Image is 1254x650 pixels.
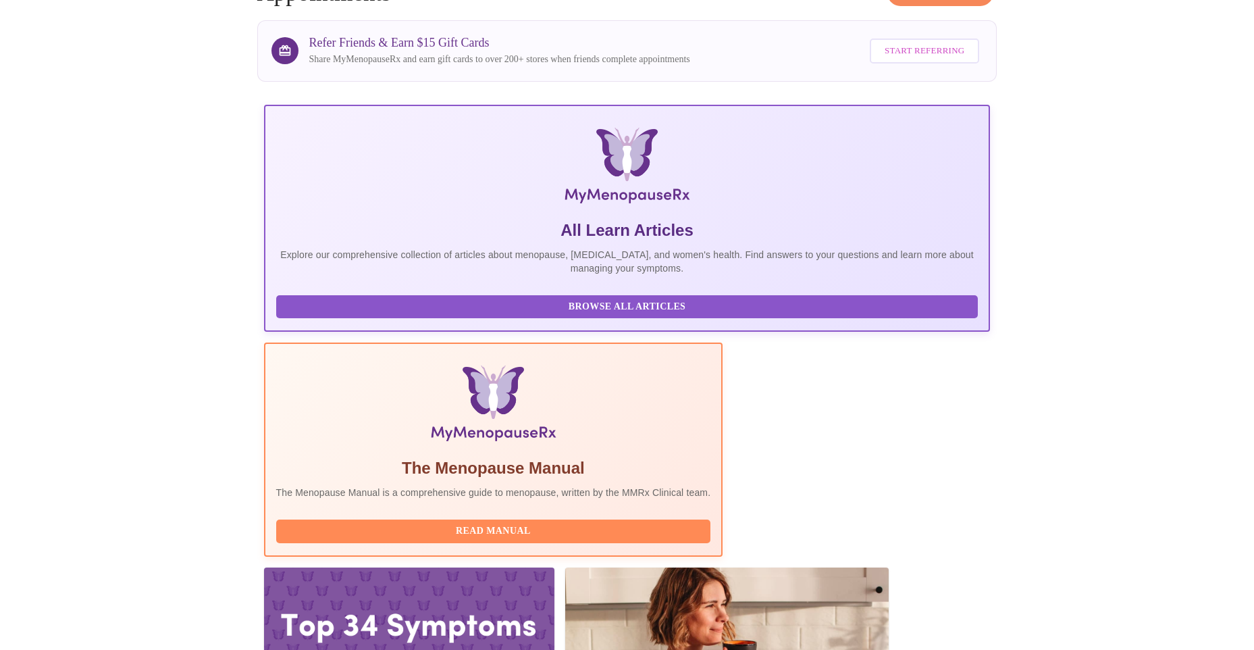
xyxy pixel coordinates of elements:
p: Share MyMenopauseRx and earn gift cards to over 200+ stores when friends complete appointments [309,53,690,66]
h5: The Menopause Manual [276,457,711,479]
p: Explore our comprehensive collection of articles about menopause, [MEDICAL_DATA], and women's hea... [276,248,978,275]
button: Start Referring [870,39,979,64]
span: Read Manual [290,523,698,540]
h5: All Learn Articles [276,220,978,241]
button: Read Manual [276,520,711,543]
img: MyMenopauseRx Logo [385,128,869,209]
h3: Refer Friends & Earn $15 Gift Cards [309,36,690,50]
span: Browse All Articles [290,299,965,316]
span: Start Referring [885,43,964,59]
a: Read Manual [276,524,714,536]
a: Start Referring [866,32,983,70]
img: Menopause Manual [345,366,642,447]
a: Browse All Articles [276,300,982,311]
p: The Menopause Manual is a comprehensive guide to menopause, written by the MMRx Clinical team. [276,486,711,499]
button: Browse All Articles [276,295,978,319]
